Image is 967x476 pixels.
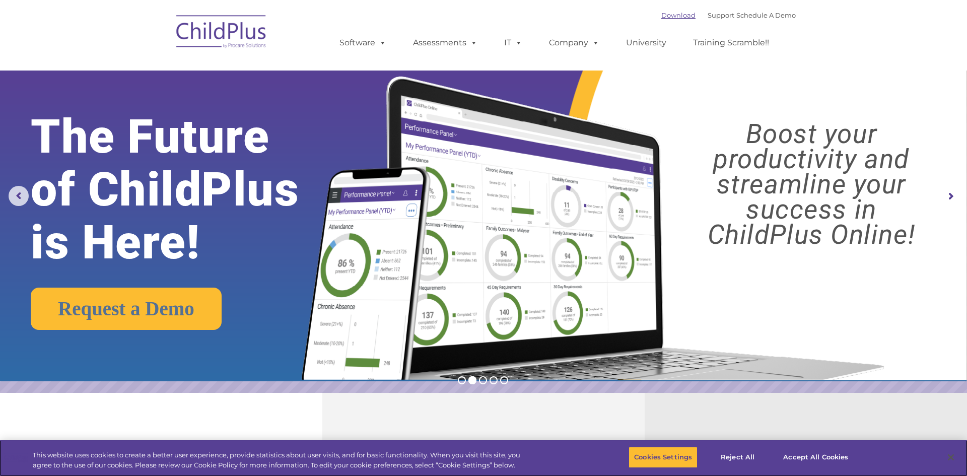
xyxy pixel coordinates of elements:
[616,33,676,53] a: University
[778,447,854,468] button: Accept All Cookies
[539,33,609,53] a: Company
[668,121,955,247] rs-layer: Boost your productivity and streamline your success in ChildPlus Online!
[33,450,532,470] div: This website uses cookies to create a better user experience, provide statistics about user visit...
[171,8,272,58] img: ChildPlus by Procare Solutions
[403,33,488,53] a: Assessments
[629,447,698,468] button: Cookies Settings
[494,33,532,53] a: IT
[329,33,396,53] a: Software
[140,108,183,115] span: Phone number
[661,11,796,19] font: |
[940,446,962,468] button: Close
[31,288,222,330] a: Request a Demo
[708,11,734,19] a: Support
[661,11,696,19] a: Download
[736,11,796,19] a: Schedule A Demo
[683,33,779,53] a: Training Scramble!!
[140,66,171,74] span: Last name
[706,447,769,468] button: Reject All
[31,110,339,269] rs-layer: The Future of ChildPlus is Here!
